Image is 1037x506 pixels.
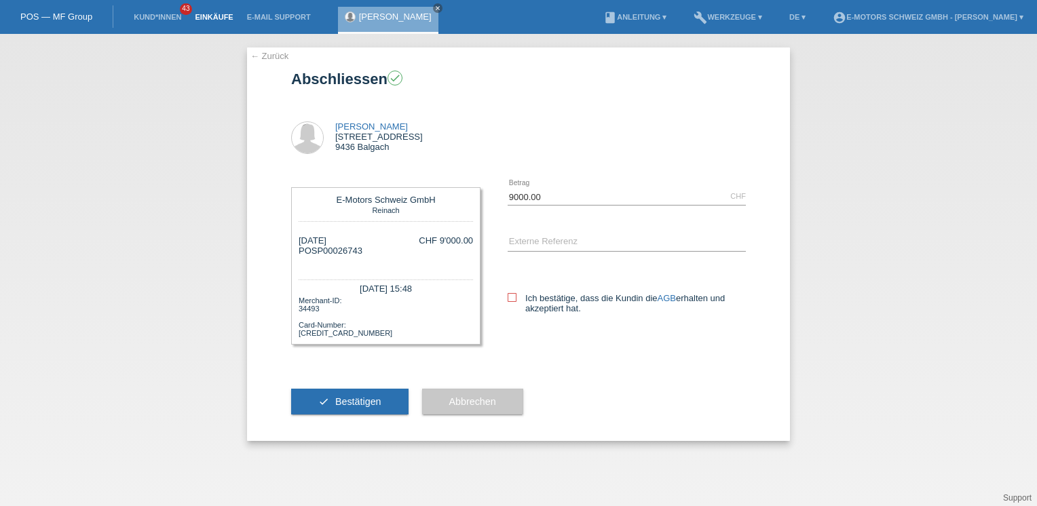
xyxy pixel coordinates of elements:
[302,195,470,205] div: E-Motors Schweiz GmbH
[188,13,240,21] a: Einkäufe
[687,13,769,21] a: buildWerkzeuge ▾
[433,3,442,13] a: close
[127,13,188,21] a: Kund*innen
[299,279,473,295] div: [DATE] 15:48
[302,205,470,214] div: Reinach
[299,235,362,266] div: [DATE] POSP00026743
[783,13,812,21] a: DE ▾
[335,121,423,152] div: [STREET_ADDRESS] 9436 Balgach
[335,121,408,132] a: [PERSON_NAME]
[419,235,473,246] div: CHF 9'000.00
[434,5,441,12] i: close
[20,12,92,22] a: POS — MF Group
[240,13,318,21] a: E-Mail Support
[250,51,288,61] a: ← Zurück
[299,295,473,337] div: Merchant-ID: 34493 Card-Number: [CREDIT_CARD_NUMBER]
[1003,493,1032,503] a: Support
[508,293,746,313] label: Ich bestätige, dass die Kundin die erhalten und akzeptiert hat.
[730,192,746,200] div: CHF
[658,293,676,303] a: AGB
[597,13,673,21] a: bookAnleitung ▾
[833,11,846,24] i: account_circle
[449,396,496,407] span: Abbrechen
[422,389,523,414] button: Abbrechen
[180,3,192,15] span: 43
[826,13,1030,21] a: account_circleE-Motors Schweiz GmbH - [PERSON_NAME] ▾
[389,72,401,84] i: check
[291,71,746,87] h1: Abschliessen
[335,396,381,407] span: Bestätigen
[603,11,617,24] i: book
[694,11,707,24] i: build
[359,12,432,22] a: [PERSON_NAME]
[291,389,409,414] button: check Bestätigen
